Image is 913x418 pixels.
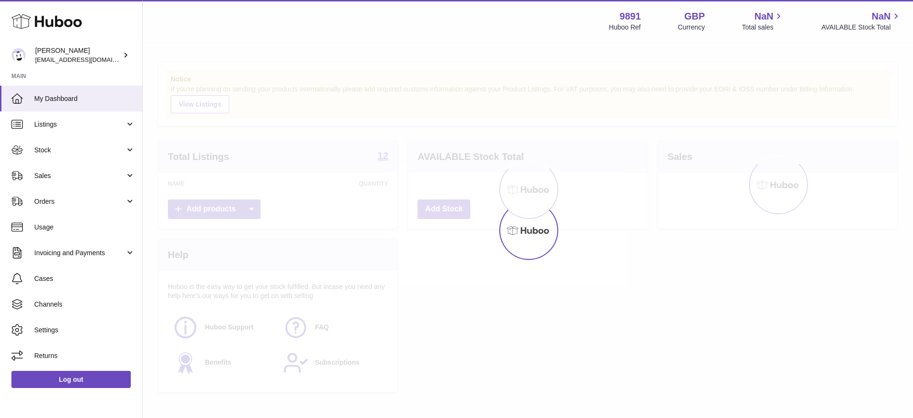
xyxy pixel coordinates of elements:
strong: 9891 [620,10,641,23]
a: NaN Total sales [742,10,784,32]
span: Channels [34,300,135,309]
span: My Dashboard [34,94,135,103]
span: [EMAIL_ADDRESS][DOMAIN_NAME] [35,56,140,63]
a: Log out [11,371,131,388]
span: Settings [34,326,135,335]
span: AVAILABLE Stock Total [821,23,902,32]
div: [PERSON_NAME] [35,46,121,64]
span: Total sales [742,23,784,32]
span: Sales [34,171,125,180]
div: Huboo Ref [609,23,641,32]
strong: GBP [684,10,705,23]
img: internalAdmin-9891@internal.huboo.com [11,48,26,62]
span: Invoicing and Payments [34,249,125,258]
div: Currency [678,23,705,32]
span: Usage [34,223,135,232]
span: NaN [754,10,773,23]
span: Returns [34,351,135,360]
span: Orders [34,197,125,206]
a: NaN AVAILABLE Stock Total [821,10,902,32]
span: Listings [34,120,125,129]
span: Cases [34,274,135,283]
span: NaN [872,10,891,23]
span: Stock [34,146,125,155]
